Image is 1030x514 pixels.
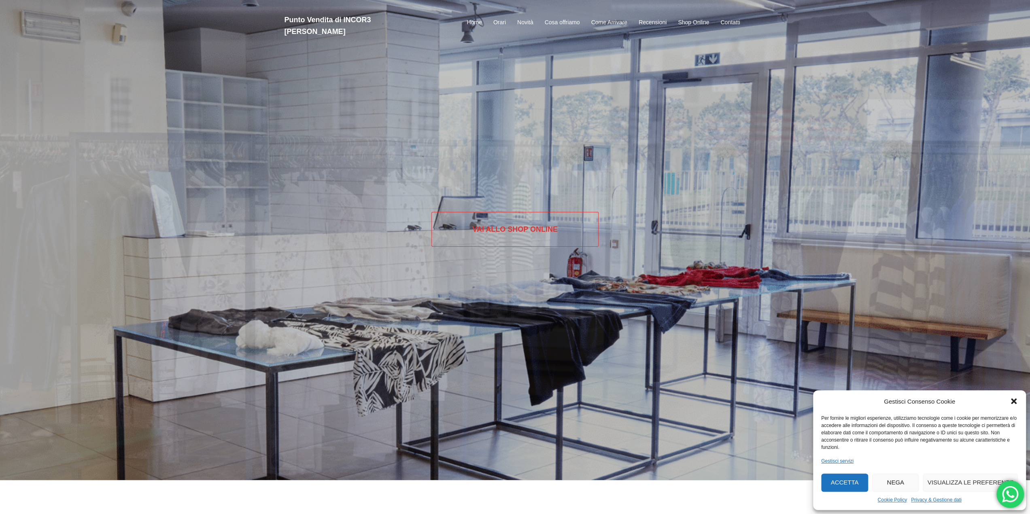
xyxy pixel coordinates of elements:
a: Shop Online [678,18,709,27]
a: Privacy & Gestione dati [911,496,962,504]
a: Contatti [720,18,740,27]
a: Home [467,18,482,27]
a: Cosa offriamo [545,18,580,27]
button: Nega [872,474,919,492]
a: Cookie Policy [877,496,907,504]
a: Orari [493,18,506,27]
div: 'Hai [996,480,1024,508]
a: Vai allo SHOP ONLINE [431,212,599,247]
a: Recensioni [639,18,667,27]
a: Novità [517,18,533,27]
div: Gestisci Consenso Cookie [884,396,955,407]
button: Accetta [821,474,868,492]
button: Visualizza le preferenze [923,474,1018,492]
h2: Punto Vendita di INCOR3 [PERSON_NAME] [285,14,430,38]
a: Come Arrivare [591,18,627,27]
div: Per fornire le migliori esperienze, utilizziamo tecnologie come i cookie per memorizzare e/o acce... [821,415,1017,451]
div: Chiudi la finestra di dialogo [1010,397,1018,405]
a: Gestisci servizi [821,457,854,465]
